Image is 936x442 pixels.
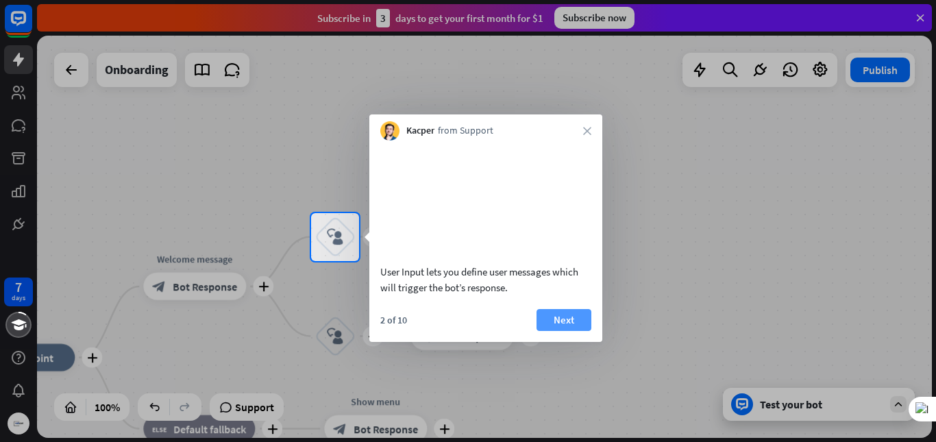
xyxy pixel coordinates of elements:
[406,124,434,138] span: Kacper
[11,5,52,47] button: Open LiveChat chat widget
[327,229,343,245] i: block_user_input
[583,127,591,135] i: close
[537,309,591,331] button: Next
[380,264,591,295] div: User Input lets you define user messages which will trigger the bot’s response.
[438,124,493,138] span: from Support
[380,314,407,326] div: 2 of 10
